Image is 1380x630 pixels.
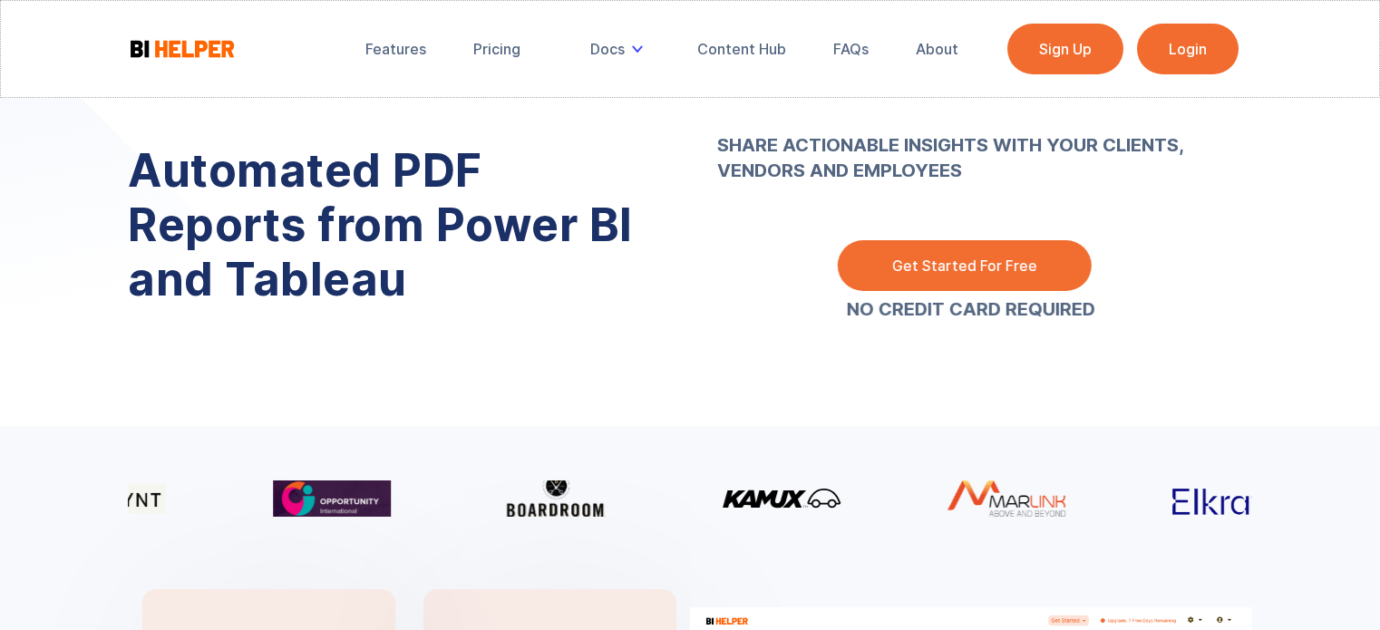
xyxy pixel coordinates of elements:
a: Content Hub [685,29,799,69]
div: Pricing [473,40,520,58]
strong: NO CREDIT CARD REQUIRED [847,298,1095,320]
a: Login [1137,24,1239,74]
div: Docs [590,40,625,58]
h1: Automated PDF Reports from Power BI and Tableau [128,143,663,306]
a: Sign Up [1007,24,1123,74]
a: Get Started For Free [837,240,1091,291]
a: FAQs [821,29,881,69]
strong: SHARE ACTIONABLE INSIGHTS WITH YOUR CLIENTS, VENDORS AND EMPLOYEES ‍ [717,82,1225,208]
div: Docs [578,29,663,69]
a: About [903,29,971,69]
div: Content Hub [697,40,786,58]
a: Pricing [461,29,533,69]
a: Features [353,29,439,69]
div: FAQs [833,40,869,58]
div: Features [365,40,426,58]
img: Klarsynt logo [48,483,166,513]
a: NO CREDIT CARD REQUIRED [847,300,1095,318]
div: About [916,40,958,58]
p: ‍ [717,82,1225,208]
